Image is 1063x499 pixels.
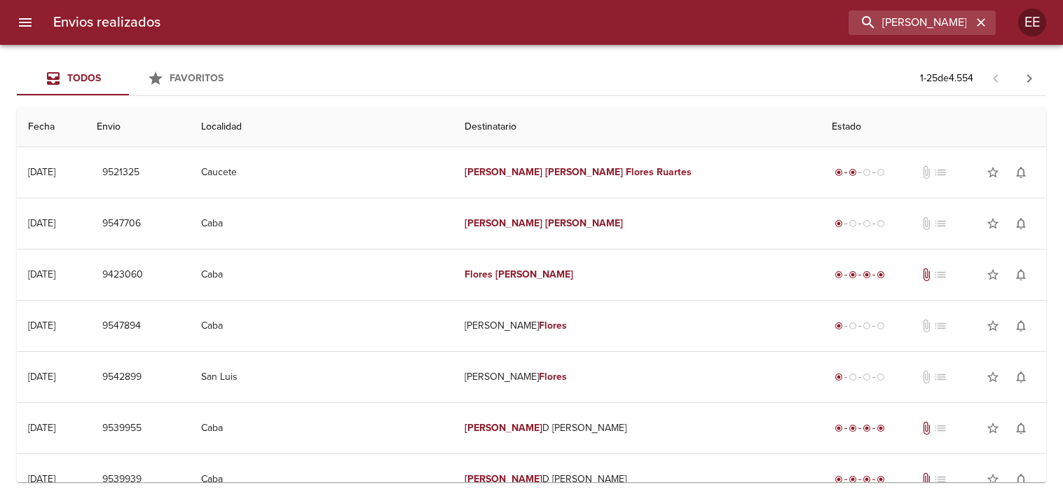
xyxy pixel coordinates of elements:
button: Agregar a favoritos [979,158,1007,186]
th: Localidad [190,107,453,147]
button: Agregar a favoritos [979,210,1007,238]
span: Pagina anterior [979,71,1013,85]
span: radio_button_unchecked [863,322,871,330]
div: Generado [832,217,888,231]
span: radio_button_unchecked [849,373,857,381]
span: No tiene pedido asociado [933,217,947,231]
th: Fecha [17,107,85,147]
span: radio_button_checked [835,322,843,330]
button: 9539955 [97,416,147,442]
div: [DATE] [28,371,55,383]
th: Envio [85,107,189,147]
em: [PERSON_NAME] [545,166,623,178]
span: radio_button_unchecked [863,219,871,228]
span: No tiene pedido asociado [933,370,947,384]
button: Agregar a favoritos [979,312,1007,340]
td: Caba [190,403,453,453]
th: Destinatario [453,107,821,147]
em: Flores [626,166,654,178]
em: [PERSON_NAME] [465,217,542,229]
span: No tiene documentos adjuntos [919,370,933,384]
em: [PERSON_NAME] [465,473,542,485]
td: San Luis [190,352,453,402]
button: Agregar a favoritos [979,363,1007,391]
span: radio_button_checked [863,271,871,279]
span: 9539955 [102,420,142,437]
span: Favoritos [170,72,224,84]
div: [DATE] [28,268,55,280]
span: Tiene documentos adjuntos [919,472,933,486]
p: 1 - 25 de 4.554 [920,71,973,86]
button: Activar notificaciones [1007,312,1035,340]
div: Entregado [832,268,888,282]
button: 9547894 [97,313,146,339]
em: Flores [539,371,567,383]
em: Ruartes [657,166,692,178]
div: Abrir información de usuario [1018,8,1046,36]
span: No tiene pedido asociado [933,319,947,333]
em: Flores [539,320,567,331]
h6: Envios realizados [53,11,160,34]
span: 9547706 [102,215,141,233]
span: star_border [986,421,1000,435]
td: Caucete [190,147,453,198]
span: 9539939 [102,471,142,488]
span: No tiene documentos adjuntos [919,165,933,179]
div: [DATE] [28,217,55,229]
span: radio_button_checked [877,475,885,484]
td: [PERSON_NAME] [453,352,821,402]
th: Estado [821,107,1046,147]
div: Entregado [832,421,888,435]
span: Pagina siguiente [1013,62,1046,95]
span: notifications_none [1014,165,1028,179]
span: radio_button_checked [835,219,843,228]
span: star_border [986,472,1000,486]
div: Despachado [832,165,888,179]
td: Caba [190,198,453,249]
button: Agregar a favoritos [979,414,1007,442]
span: 9542899 [102,369,142,386]
span: notifications_none [1014,268,1028,282]
span: No tiene documentos adjuntos [919,319,933,333]
em: [PERSON_NAME] [465,422,542,434]
span: radio_button_unchecked [849,219,857,228]
span: radio_button_checked [835,475,843,484]
button: Activar notificaciones [1007,363,1035,391]
em: [PERSON_NAME] [495,268,573,280]
div: [DATE] [28,320,55,331]
span: radio_button_unchecked [877,373,885,381]
span: radio_button_checked [863,475,871,484]
span: notifications_none [1014,421,1028,435]
span: No tiene pedido asociado [933,472,947,486]
div: [DATE] [28,473,55,485]
em: Flores [465,268,493,280]
div: Tabs Envios [17,62,241,95]
span: radio_button_checked [849,475,857,484]
span: notifications_none [1014,319,1028,333]
span: radio_button_unchecked [849,322,857,330]
span: radio_button_checked [863,424,871,432]
span: Tiene documentos adjuntos [919,421,933,435]
span: radio_button_unchecked [863,373,871,381]
span: radio_button_checked [835,168,843,177]
button: 9542899 [97,364,147,390]
span: No tiene pedido asociado [933,421,947,435]
div: Generado [832,370,888,384]
em: [PERSON_NAME] [545,217,623,229]
span: radio_button_unchecked [877,168,885,177]
span: Tiene documentos adjuntos [919,268,933,282]
div: [DATE] [28,166,55,178]
span: 9547894 [102,317,141,335]
span: star_border [986,217,1000,231]
button: Agregar a favoritos [979,465,1007,493]
button: Agregar a favoritos [979,261,1007,289]
span: radio_button_unchecked [863,168,871,177]
span: notifications_none [1014,370,1028,384]
span: notifications_none [1014,217,1028,231]
span: radio_button_checked [849,271,857,279]
span: radio_button_checked [877,271,885,279]
button: 9423060 [97,262,149,288]
td: [PERSON_NAME] [453,301,821,351]
span: radio_button_unchecked [877,322,885,330]
span: 9423060 [102,266,143,284]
